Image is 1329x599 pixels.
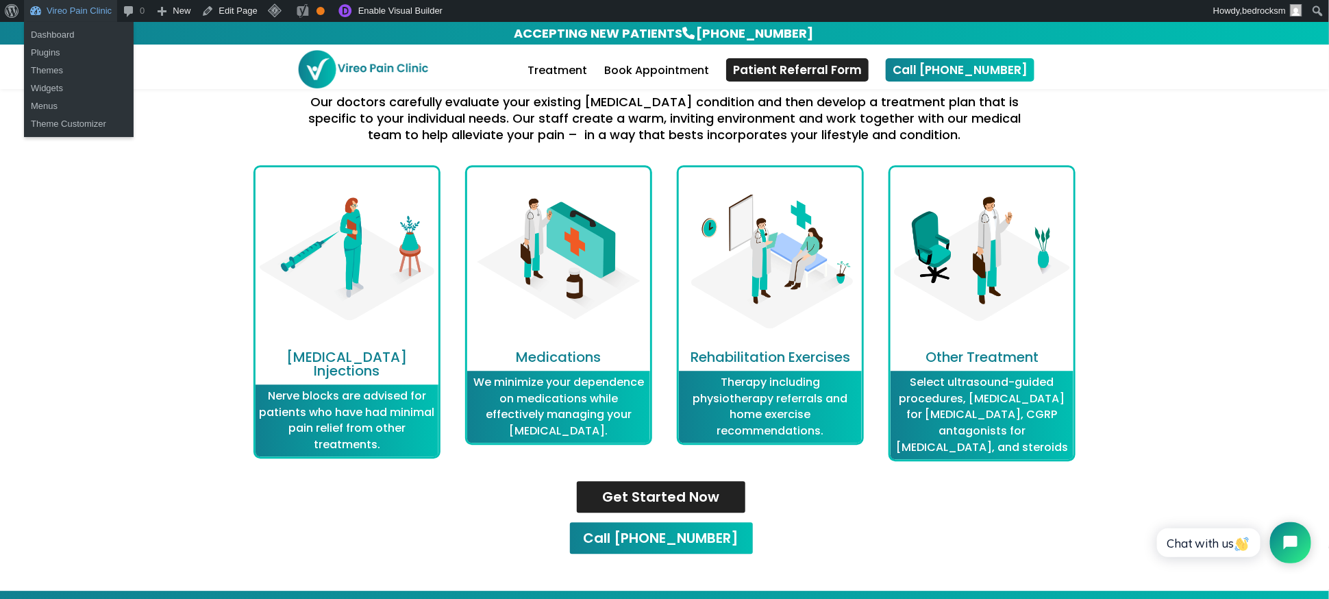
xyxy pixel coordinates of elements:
p: Select ultrasound-guided procedures, [MEDICAL_DATA] for [MEDICAL_DATA], CGRP antagonists for [MED... [894,374,1070,456]
a: Themes [24,62,134,80]
a: Nerve Block Injections Vireo Pain Clinic Markham Chronic Pain Treatment, Interventional Pain Mana... [256,340,438,354]
a: Dashboard [24,26,134,44]
a: Treatment [527,66,587,89]
p: Therapy including physiotherapy referrals and home exercise recommendations. [682,374,858,439]
p: Our doctors carefully evaluate your existing [MEDICAL_DATA] condition and then develop a treatmen... [298,94,1031,143]
a: Call [PHONE_NUMBER] [569,521,754,555]
a: Rehabilitation, Physiotherapy Vireo Pain Clinic Markham Chronic Pain Treatment, Interventional Pa... [679,340,862,354]
ul: Vireo Pain Clinic [24,22,134,66]
img: Rehabilitation, Physiotherapy Vireo Pain Clinic Markham Chronic Pain Treatment, Interventional Pa... [679,167,862,350]
ul: Vireo Pain Clinic [24,58,134,137]
a: Call [PHONE_NUMBER] [886,58,1034,82]
img: Vireo Pain Clinic [297,49,429,88]
img: Ultrasound-Guided procedures, Botox & CGRP Antagonists for Migraines, Steroids Vireo Pain Clinic ... [891,167,1073,350]
h3: Medications [467,350,650,371]
img: Nerve Block Injections Vireo Pain Clinic Markham Chronic Pain Treatment, Interventional Pain Mana... [256,167,438,350]
a: Get Started Now [575,480,747,514]
h3: Rehabilitation Exercises [679,350,862,371]
a: Ultrasound-Guided procedures, Botox & CGRP Antagonists for Migraines, Steroids Vireo Pain Clinic ... [891,340,1073,354]
a: Medications OHIP Covered Vireo Pain Clinic Markham Chronic Pain Treatment Interventional Pain Man... [467,340,650,354]
p: Nerve blocks are advised for patients who have had minimal pain relief from other treatments. [259,388,435,453]
a: Plugins [24,44,134,62]
span: bedrocksm [1242,5,1286,16]
a: Patient Referral Form [726,58,869,82]
a: Widgets [24,80,134,97]
h3: Other Treatment [891,350,1073,371]
a: Theme Customizer [24,115,134,133]
div: OK [316,7,325,15]
a: Book Appointment [604,66,709,89]
a: Menus [24,97,134,115]
h3: [MEDICAL_DATA] Injections [256,350,438,384]
iframe: Tidio Chat [1142,511,1323,575]
img: Medications OHIP Covered Vireo Pain Clinic Markham Chronic Pain Treatment Interventional Pain Man... [467,167,650,350]
p: We minimize your dependence on medications while effectively managing your [MEDICAL_DATA]. [471,374,647,439]
a: [PHONE_NUMBER] [695,23,815,43]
